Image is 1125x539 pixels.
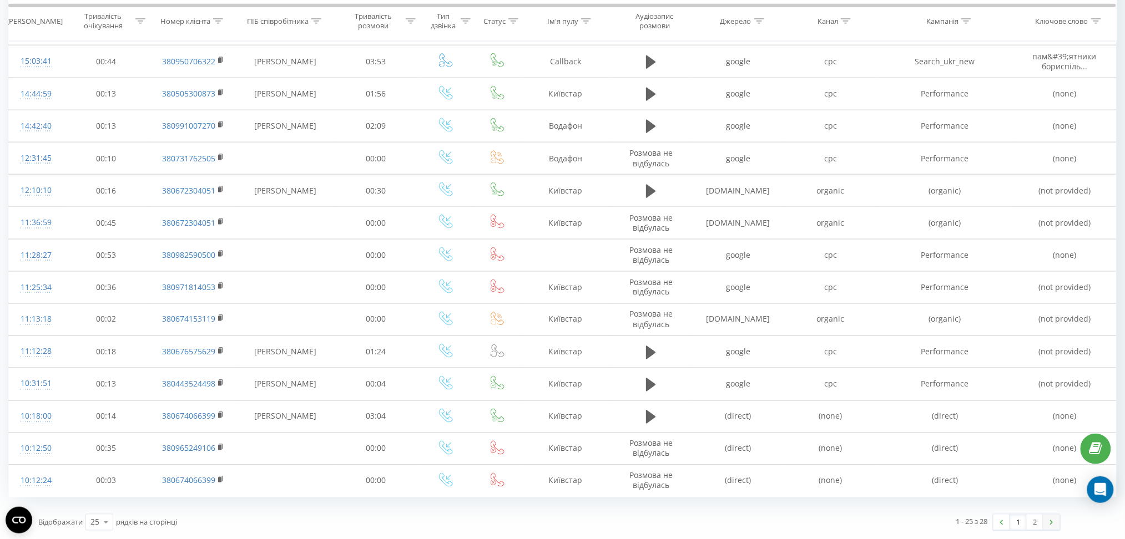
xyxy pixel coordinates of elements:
td: Performance [877,368,1013,400]
td: (none) [1013,78,1116,110]
td: 00:13 [63,110,149,142]
td: Київстар [521,465,610,497]
td: (not provided) [1013,368,1116,400]
td: (none) [1013,433,1116,465]
td: Performance [877,271,1013,303]
td: organic [785,303,877,335]
td: (none) [1013,239,1116,271]
td: (none) [1013,143,1116,175]
td: 00:44 [63,45,149,78]
div: Open Intercom Messenger [1087,476,1114,503]
span: Розмова не відбулась [629,148,673,168]
div: Кампанія [926,16,958,26]
span: рядків на сторінці [116,517,177,527]
td: google [692,239,784,271]
a: 380672304051 [162,185,215,196]
td: organic [785,207,877,239]
td: Київстар [521,368,610,400]
td: Performance [877,143,1013,175]
td: 01:24 [334,336,419,368]
td: 02:09 [334,110,419,142]
div: 10:12:50 [20,438,52,460]
td: (direct) [877,465,1013,497]
div: [PERSON_NAME] [7,16,63,26]
div: Джерело [720,16,751,26]
a: 380443524498 [162,379,215,389]
td: google [692,143,784,175]
td: google [692,271,784,303]
a: 2 [1027,515,1043,530]
div: Тип дзвінка [429,12,458,30]
a: 380991007270 [162,120,215,131]
td: cpc [785,336,877,368]
td: 00:45 [63,207,149,239]
a: 380674066399 [162,411,215,421]
td: [PERSON_NAME] [238,336,333,368]
span: Розмова не відбулась [629,470,673,491]
td: Київстар [521,271,610,303]
a: 380674066399 [162,475,215,486]
div: 14:44:59 [20,83,52,105]
td: Performance [877,336,1013,368]
td: (not provided) [1013,271,1116,303]
td: Водафон [521,143,610,175]
td: (organic) [877,303,1013,335]
td: 00:16 [63,175,149,207]
td: (none) [785,400,877,433]
td: 00:53 [63,239,149,271]
div: Ім'я пулу [547,16,578,26]
div: 11:13:18 [20,309,52,330]
td: Performance [877,239,1013,271]
a: 380676575629 [162,347,215,357]
a: 380971814053 [162,282,215,292]
td: 03:53 [334,45,419,78]
td: Callback [521,45,610,78]
td: (direct) [877,400,1013,433]
td: [PERSON_NAME] [238,175,333,207]
td: google [692,336,784,368]
td: 00:00 [334,207,419,239]
td: google [692,78,784,110]
td: Київстар [521,433,610,465]
div: 10:12:24 [20,470,52,492]
td: 01:56 [334,78,419,110]
td: 00:00 [334,271,419,303]
td: Search_ukr_new [877,45,1013,78]
div: 11:25:34 [20,277,52,298]
td: 00:35 [63,433,149,465]
td: cpc [785,45,877,78]
span: пам&#39;ятники бориспіль... [1033,51,1097,72]
td: google [692,368,784,400]
td: Київстар [521,400,610,433]
td: 00:00 [334,433,419,465]
div: 12:31:45 [20,148,52,169]
div: Аудіозапис розмови [620,12,689,30]
td: 00:36 [63,271,149,303]
button: Open CMP widget [6,507,32,533]
td: google [692,45,784,78]
td: (direct) [692,465,784,497]
span: Розмова не відбулась [629,245,673,265]
td: cpc [785,271,877,303]
div: Канал [818,16,838,26]
td: Performance [877,110,1013,142]
a: 380674153119 [162,314,215,324]
td: (organic) [877,175,1013,207]
td: cpc [785,368,877,400]
td: (direct) [692,433,784,465]
td: 00:00 [334,465,419,497]
span: Розмова не відбулась [629,212,673,233]
td: (none) [1013,465,1116,497]
a: 1 [1010,515,1027,530]
div: Ключове слово [1036,16,1088,26]
td: cpc [785,110,877,142]
td: 00:14 [63,400,149,433]
td: Водафон [521,110,610,142]
div: 11:28:27 [20,245,52,266]
div: Тривалість розмови [344,12,403,30]
a: 380950706322 [162,56,215,67]
div: 11:12:28 [20,341,52,363]
div: Номер клієнта [160,16,210,26]
td: (not provided) [1013,175,1116,207]
td: (direct) [692,400,784,433]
